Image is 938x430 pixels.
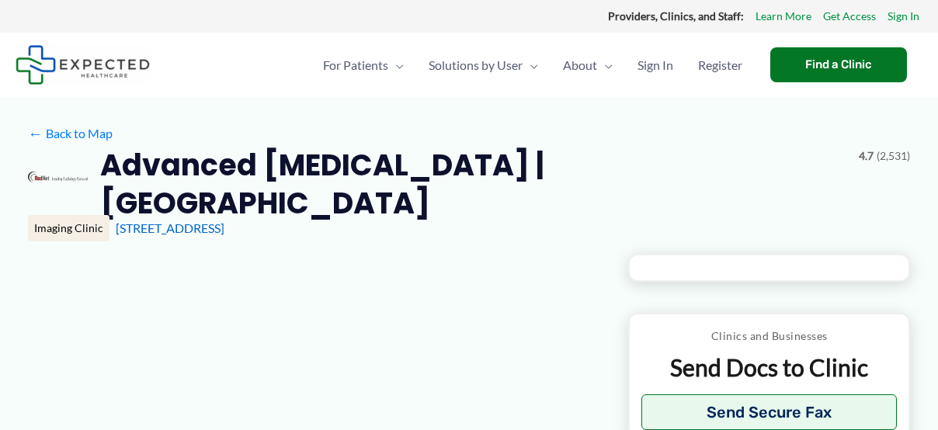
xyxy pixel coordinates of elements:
[641,326,897,346] p: Clinics and Businesses
[416,38,551,92] a: Solutions by UserMenu Toggle
[641,352,897,383] p: Send Docs to Clinic
[823,6,876,26] a: Get Access
[28,126,43,140] span: ←
[311,38,416,92] a: For PatientsMenu Toggle
[388,38,404,92] span: Menu Toggle
[116,220,224,235] a: [STREET_ADDRESS]
[625,38,686,92] a: Sign In
[770,47,907,82] a: Find a Clinic
[28,215,109,241] div: Imaging Clinic
[641,394,897,430] button: Send Secure Fax
[756,6,811,26] a: Learn More
[859,146,874,166] span: 4.7
[563,38,597,92] span: About
[888,6,919,26] a: Sign In
[429,38,523,92] span: Solutions by User
[28,122,113,145] a: ←Back to Map
[551,38,625,92] a: AboutMenu Toggle
[311,38,755,92] nav: Primary Site Navigation
[698,38,742,92] span: Register
[608,9,744,23] strong: Providers, Clinics, and Staff:
[877,146,910,166] span: (2,531)
[16,45,150,85] img: Expected Healthcare Logo - side, dark font, small
[323,38,388,92] span: For Patients
[637,38,673,92] span: Sign In
[597,38,613,92] span: Menu Toggle
[100,146,846,223] h2: Advanced [MEDICAL_DATA] | [GEOGRAPHIC_DATA]
[686,38,755,92] a: Register
[523,38,538,92] span: Menu Toggle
